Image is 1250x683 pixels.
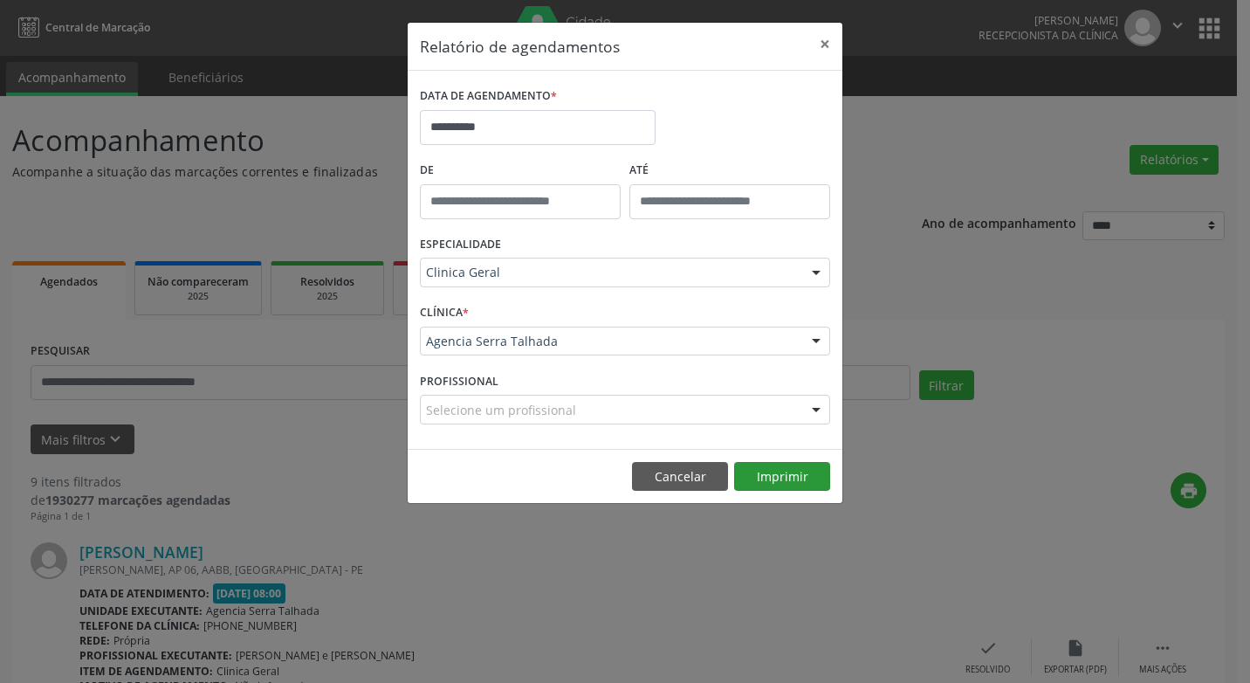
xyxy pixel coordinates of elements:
[420,368,498,395] label: PROFISSIONAL
[420,300,469,327] label: CLÍNICA
[734,462,830,492] button: Imprimir
[420,157,621,184] label: De
[807,23,842,66] button: Close
[426,401,576,419] span: Selecione um profissional
[426,333,794,350] span: Agencia Serra Talhada
[629,157,830,184] label: ATÉ
[426,264,794,281] span: Clinica Geral
[420,231,501,259] label: ESPECIALIDADE
[420,35,620,58] h5: Relatório de agendamentos
[632,462,728,492] button: Cancelar
[420,83,557,110] label: DATA DE AGENDAMENTO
